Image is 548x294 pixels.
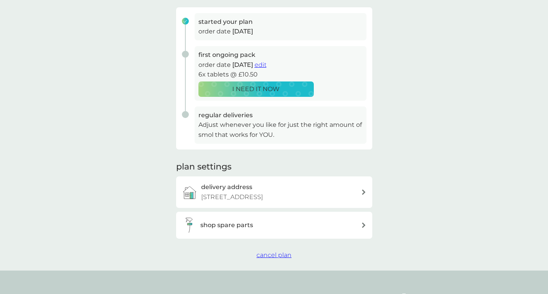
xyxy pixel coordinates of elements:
[176,176,372,208] a: delivery address[STREET_ADDRESS]
[255,60,267,70] button: edit
[176,161,232,173] h2: plan settings
[198,27,363,37] p: order date
[198,60,363,70] p: order date
[198,17,363,27] h3: started your plan
[232,84,280,94] p: I NEED IT NOW
[198,81,314,97] button: I NEED IT NOW
[232,28,253,35] span: [DATE]
[198,120,363,140] p: Adjust whenever you like for just the right amount of smol that works for YOU.
[176,212,372,239] button: shop spare parts
[201,192,263,202] p: [STREET_ADDRESS]
[257,251,291,259] span: cancel plan
[198,70,363,80] p: 6x tablets @ £10.50
[198,50,363,60] h3: first ongoing pack
[200,220,253,230] h3: shop spare parts
[232,61,253,68] span: [DATE]
[255,61,267,68] span: edit
[198,110,363,120] h3: regular deliveries
[257,250,291,260] button: cancel plan
[201,182,252,192] h3: delivery address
